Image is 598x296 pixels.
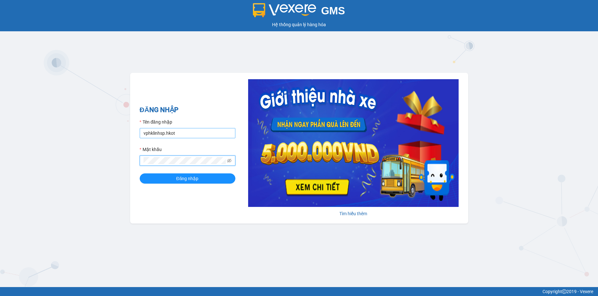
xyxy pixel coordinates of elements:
span: Đăng nhập [176,175,199,182]
button: Đăng nhập [140,173,235,184]
div: Tìm hiểu thêm [248,210,459,217]
a: GMS [253,10,345,15]
input: Mật khẩu [144,157,226,164]
label: Tên đăng nhập [140,118,172,125]
h2: ĐĂNG NHẬP [140,105,235,115]
span: GMS [321,5,345,17]
img: logo 2 [253,3,316,17]
input: Tên đăng nhập [140,128,235,138]
img: banner-0 [248,79,459,207]
span: eye-invisible [227,158,232,163]
label: Mật khẩu [140,146,162,153]
div: Hệ thống quản lý hàng hóa [2,21,596,28]
div: Copyright 2019 - Vexere [5,288,593,295]
span: copyright [562,289,566,294]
